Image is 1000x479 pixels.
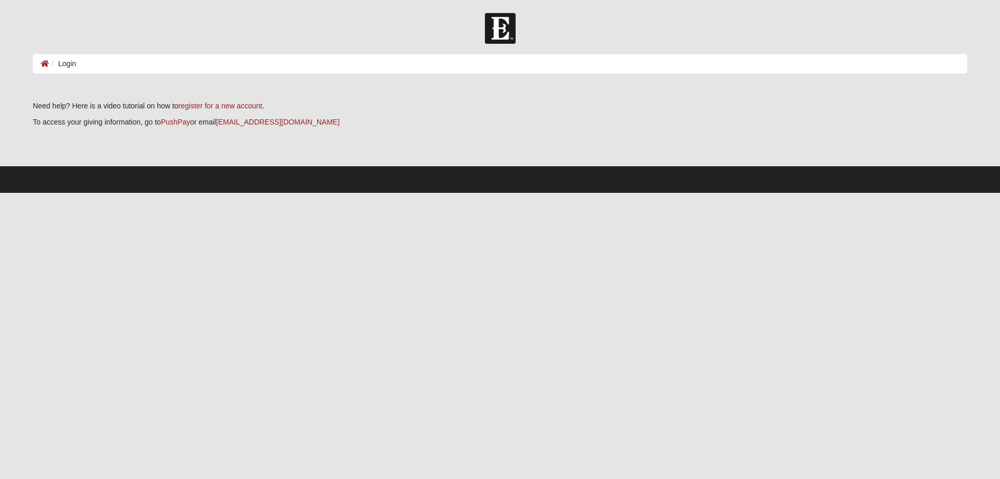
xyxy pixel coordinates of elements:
[161,118,190,126] a: PushPay
[33,117,967,128] p: To access your giving information, go to or email
[178,102,262,110] a: register for a new account
[485,13,516,44] img: Church of Eleven22 Logo
[49,58,76,69] li: Login
[33,101,967,112] p: Need help? Here is a video tutorial on how to .
[216,118,340,126] a: [EMAIL_ADDRESS][DOMAIN_NAME]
